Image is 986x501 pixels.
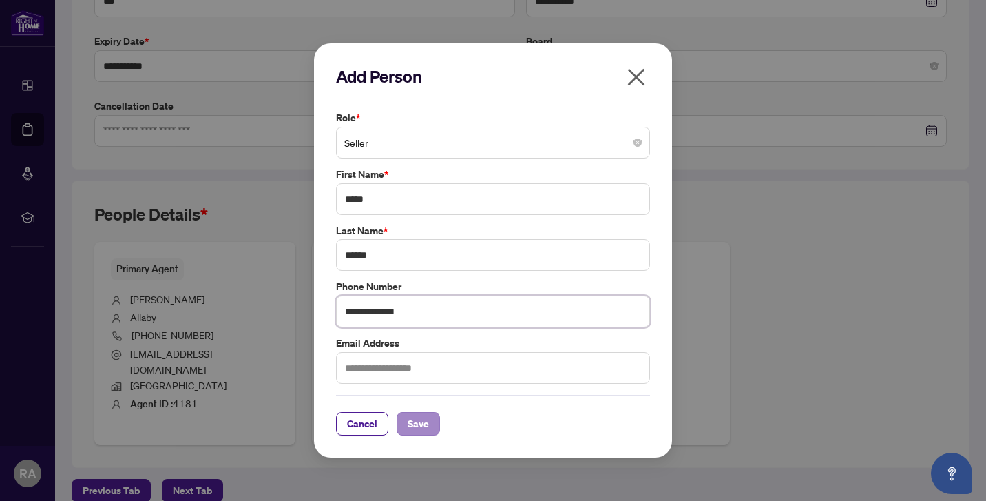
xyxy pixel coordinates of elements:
[336,110,650,125] label: Role
[347,413,377,435] span: Cancel
[931,453,972,494] button: Open asap
[633,139,642,147] span: close-circle
[397,412,440,436] button: Save
[336,167,650,182] label: First Name
[336,223,650,238] label: Last Name
[408,413,429,435] span: Save
[336,336,650,351] label: Email Address
[336,412,388,436] button: Cancel
[625,66,647,88] span: close
[336,65,650,88] h2: Add Person
[336,279,650,294] label: Phone Number
[344,130,642,156] span: Seller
